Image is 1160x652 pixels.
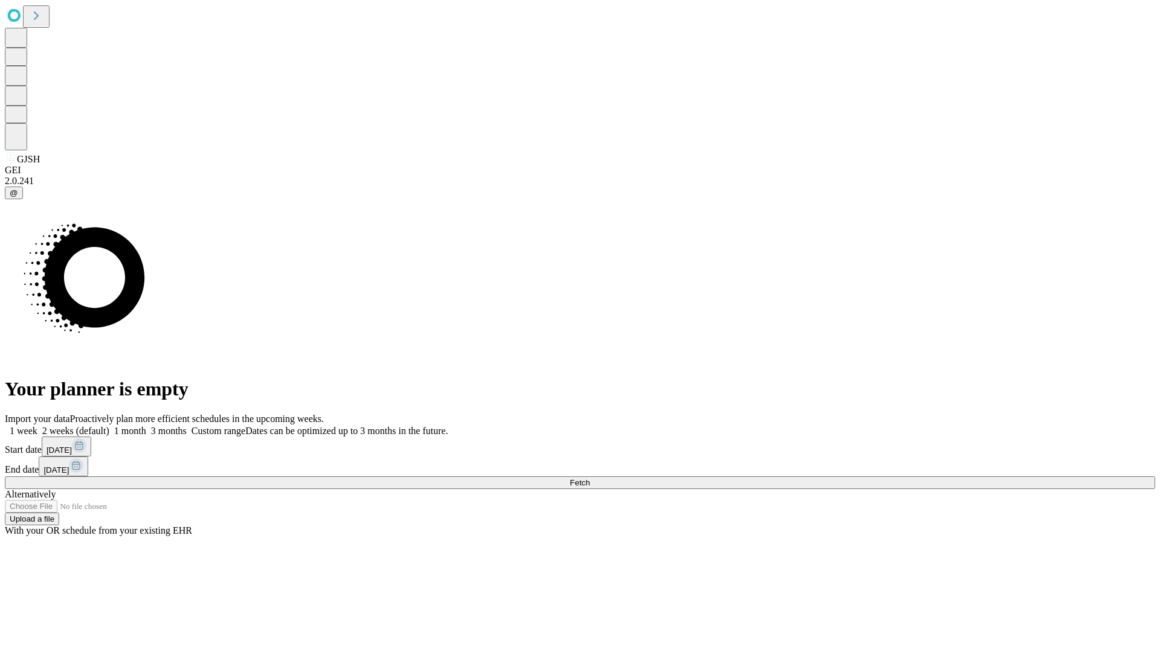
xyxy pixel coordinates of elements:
span: Fetch [570,478,590,487]
span: 1 month [114,426,146,436]
span: [DATE] [47,446,72,455]
span: 2 weeks (default) [42,426,109,436]
h1: Your planner is empty [5,378,1155,400]
span: Alternatively [5,489,56,499]
span: Import your data [5,414,70,424]
span: GJSH [17,154,40,164]
span: Custom range [192,426,245,436]
button: Fetch [5,476,1155,489]
span: [DATE] [43,465,69,475]
span: Proactively plan more efficient schedules in the upcoming weeks. [70,414,324,424]
span: 1 week [10,426,37,436]
span: 3 months [151,426,187,436]
span: Dates can be optimized up to 3 months in the future. [245,426,448,436]
button: Upload a file [5,513,59,525]
div: 2.0.241 [5,176,1155,187]
button: @ [5,187,23,199]
div: End date [5,456,1155,476]
div: Start date [5,436,1155,456]
button: [DATE] [42,436,91,456]
div: GEI [5,165,1155,176]
span: With your OR schedule from your existing EHR [5,525,192,535]
span: @ [10,188,18,197]
button: [DATE] [39,456,88,476]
